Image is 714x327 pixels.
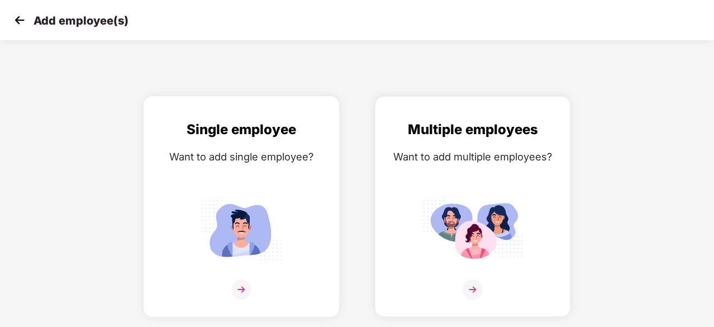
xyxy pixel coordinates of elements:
[231,279,251,300] img: svg+xml;base64,PHN2ZyB4bWxucz0iaHR0cDovL3d3dy53My5vcmcvMjAwMC9zdmciIHdpZHRoPSIzNiIgaGVpZ2h0PSIzNi...
[387,119,559,140] div: Multiple employees
[422,195,523,265] img: svg+xml;base64,PHN2ZyB4bWxucz0iaHR0cDovL3d3dy53My5vcmcvMjAwMC9zdmciIGlkPSJNdWx0aXBsZV9lbXBsb3llZS...
[34,14,128,27] p: Add employee(s)
[155,149,327,165] div: Want to add single employee?
[11,12,28,29] img: svg+xml;base64,PHN2ZyB4bWxucz0iaHR0cDovL3d3dy53My5vcmcvMjAwMC9zdmciIHdpZHRoPSIzMCIgaGVpZ2h0PSIzMC...
[191,195,292,265] img: svg+xml;base64,PHN2ZyB4bWxucz0iaHR0cDovL3d3dy53My5vcmcvMjAwMC9zdmciIGlkPSJTaW5nbGVfZW1wbG95ZWUiIH...
[387,149,559,165] div: Want to add multiple employees?
[155,119,327,140] div: Single employee
[463,279,483,300] img: svg+xml;base64,PHN2ZyB4bWxucz0iaHR0cDovL3d3dy53My5vcmcvMjAwMC9zdmciIHdpZHRoPSIzNiIgaGVpZ2h0PSIzNi...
